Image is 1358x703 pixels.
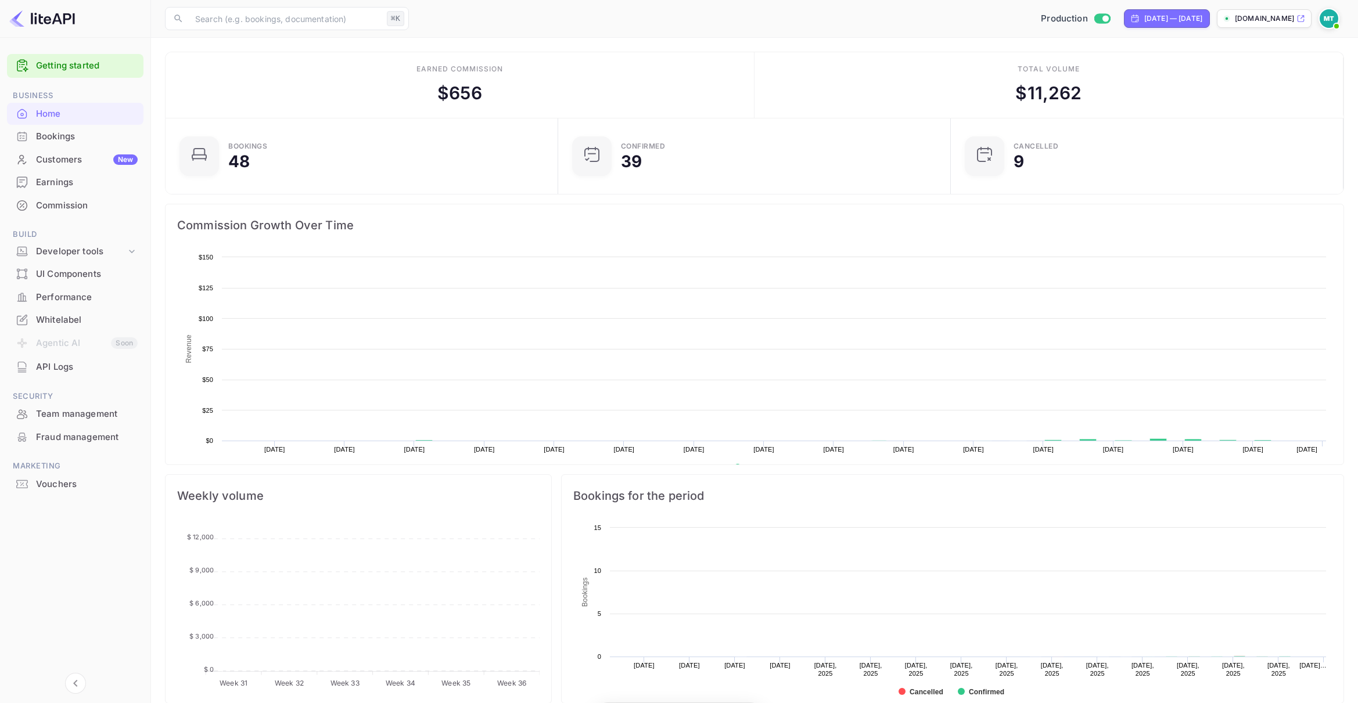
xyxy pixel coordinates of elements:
text: [DATE] [724,662,745,669]
text: [DATE] [264,446,285,453]
div: Developer tools [7,241,143,262]
span: Marketing [7,460,143,473]
div: Customers [36,153,138,167]
text: $25 [202,407,213,414]
div: Confirmed [621,143,666,150]
text: [DATE] [893,446,914,453]
div: UI Components [36,268,138,281]
span: Security [7,390,143,403]
a: Team management [7,403,143,424]
div: ⌘K [387,11,404,26]
span: Business [7,89,143,102]
div: API Logs [7,356,143,378]
div: 39 [621,153,642,170]
text: [DATE], 2025 [1267,662,1290,677]
div: New [113,154,138,165]
text: [DATE] [684,446,705,453]
p: [DOMAIN_NAME] [1235,13,1294,24]
text: $125 [199,284,213,291]
div: Team management [36,408,138,421]
tspan: Week 35 [441,679,470,687]
tspan: $ 0 [204,665,214,673]
text: [DATE], 2025 [996,662,1018,677]
text: [DATE], 2025 [1222,662,1245,677]
text: [DATE], 2025 [1086,662,1109,677]
div: UI Components [7,263,143,286]
text: [DATE] [634,662,655,669]
tspan: $ 6,000 [189,599,214,607]
div: Developer tools [36,245,126,258]
text: [DATE], 2025 [860,662,882,677]
text: [DATE], 2025 [1177,662,1199,677]
text: 15 [594,524,601,531]
text: [DATE] [963,446,984,453]
div: Switch to Sandbox mode [1036,12,1115,26]
span: Production [1041,12,1088,26]
a: Fraud management [7,426,143,448]
text: 0 [598,653,601,660]
text: [DATE] [679,662,700,669]
text: [DATE] [404,446,425,453]
img: Marcin Teodoru [1320,9,1338,28]
a: Performance [7,286,143,308]
div: Home [7,103,143,125]
text: [DATE], 2025 [905,662,928,677]
a: API Logs [7,356,143,377]
text: [DATE] [544,446,565,453]
span: Weekly volume [177,486,540,505]
text: [DATE] [1033,446,1054,453]
div: Total volume [1018,64,1080,74]
text: [DATE] [1103,446,1124,453]
text: [DATE]… [1299,662,1327,669]
a: Home [7,103,143,124]
a: Commission [7,194,143,216]
img: LiteAPI logo [9,9,75,28]
text: 10 [594,567,601,574]
text: [DATE], 2025 [1041,662,1064,677]
text: [DATE] [614,446,635,453]
span: Build [7,228,143,241]
text: $150 [199,254,213,261]
text: [DATE] [823,446,844,453]
div: Home [36,107,138,121]
div: $ 11,262 [1015,80,1082,106]
span: Bookings for the period [573,486,1332,505]
a: Earnings [7,171,143,193]
text: [DATE], 2025 [814,662,837,677]
tspan: Week 36 [497,679,526,687]
a: Getting started [36,59,138,73]
div: Click to change the date range period [1124,9,1210,28]
a: UI Components [7,263,143,284]
text: [DATE], 2025 [1131,662,1154,677]
div: Commission [7,194,143,217]
text: [DATE] [753,446,774,453]
div: Commission [36,199,138,212]
input: Search (e.g. bookings, documentation) [188,7,382,30]
div: Vouchers [36,478,138,491]
text: Confirmed [969,688,1004,696]
text: $50 [202,376,213,383]
tspan: Week 32 [275,679,304,687]
span: Commission Growth Over Time [177,216,1332,235]
a: Bookings [7,125,143,147]
div: Getting started [7,54,143,78]
text: [DATE] [1242,446,1263,453]
a: CustomersNew [7,149,143,170]
text: $75 [202,345,213,352]
text: Revenue [185,334,193,363]
div: 48 [228,153,250,170]
tspan: $ 9,000 [189,566,214,574]
div: Team management [7,403,143,426]
text: $100 [199,315,213,322]
div: Earnings [36,176,138,189]
text: [DATE], 2025 [950,662,973,677]
text: [DATE] [1173,446,1194,453]
div: Vouchers [7,473,143,496]
div: Bookings [36,130,138,143]
div: API Logs [36,360,138,374]
div: [DATE] — [DATE] [1144,13,1202,24]
tspan: Week 31 [220,679,247,687]
div: Earned commission [416,64,502,74]
div: Whitelabel [7,309,143,331]
text: [DATE] [474,446,495,453]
